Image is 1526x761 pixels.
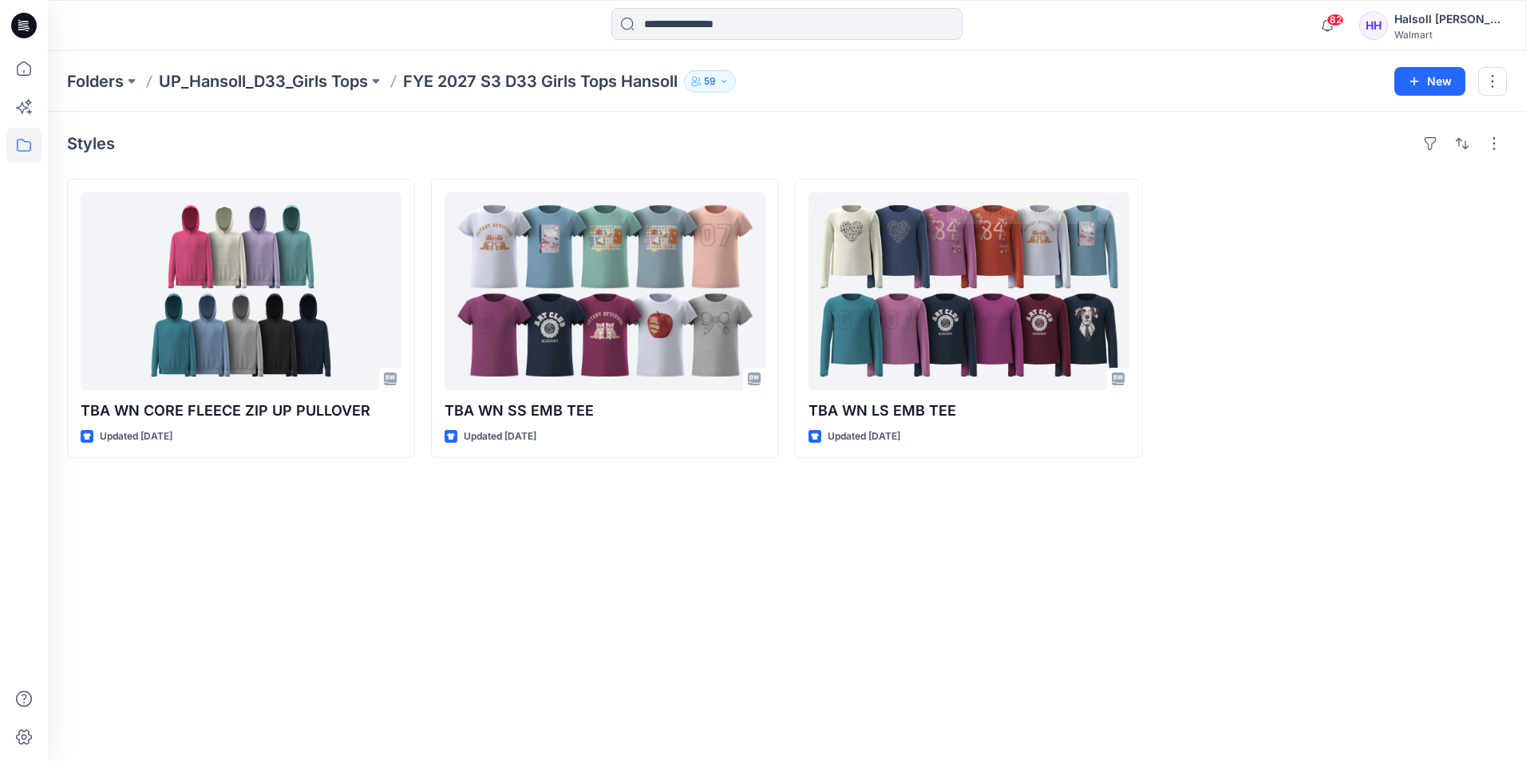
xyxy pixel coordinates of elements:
[81,192,401,390] a: TBA WN CORE FLEECE ZIP UP PULLOVER
[464,428,536,445] p: Updated [DATE]
[808,400,1129,422] p: TBA WN LS EMB TEE
[684,70,736,93] button: 59
[1326,14,1344,26] span: 82
[445,400,765,422] p: TBA WN SS EMB TEE
[808,192,1129,390] a: TBA WN LS EMB TEE
[1394,67,1465,96] button: New
[159,70,368,93] a: UP_Hansoll_D33_Girls Tops
[828,428,900,445] p: Updated [DATE]
[704,73,716,90] p: 59
[1394,29,1506,41] div: Walmart
[403,70,678,93] p: FYE 2027 S3 D33 Girls Tops Hansoll
[1359,11,1388,40] div: HH
[100,428,172,445] p: Updated [DATE]
[445,192,765,390] a: TBA WN SS EMB TEE
[1394,10,1506,29] div: Halsoll [PERSON_NAME] Girls Design Team
[81,400,401,422] p: TBA WN CORE FLEECE ZIP UP PULLOVER
[67,70,124,93] a: Folders
[67,134,115,153] h4: Styles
